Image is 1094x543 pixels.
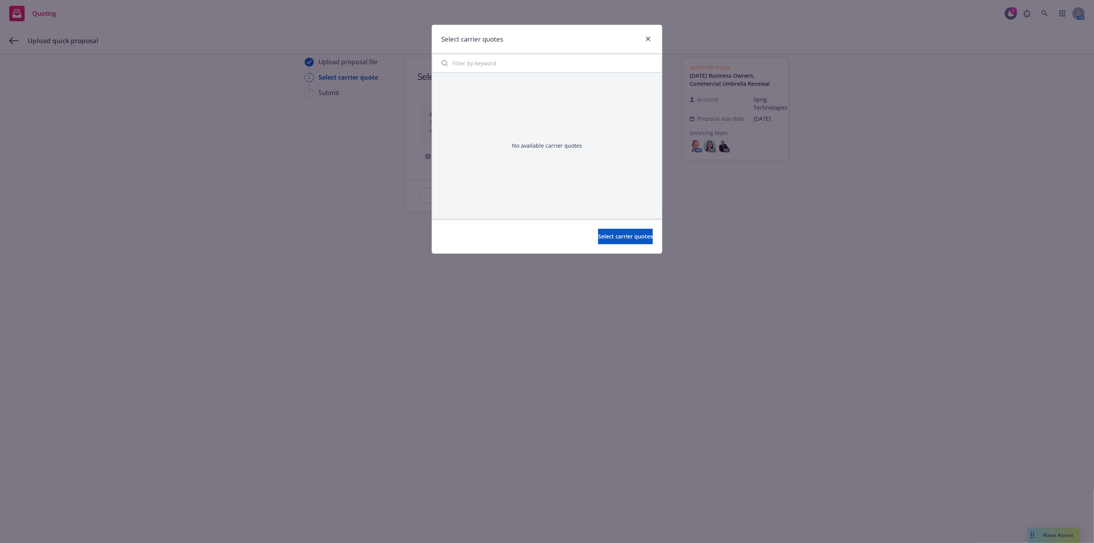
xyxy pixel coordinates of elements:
[441,34,503,44] h1: Select carrier quotes
[437,55,657,71] input: Filter by keyword
[598,233,653,240] span: Select carrier quotes
[644,34,653,43] a: close
[512,142,582,150] div: No available carrier quotes
[598,229,653,244] button: Select carrier quotes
